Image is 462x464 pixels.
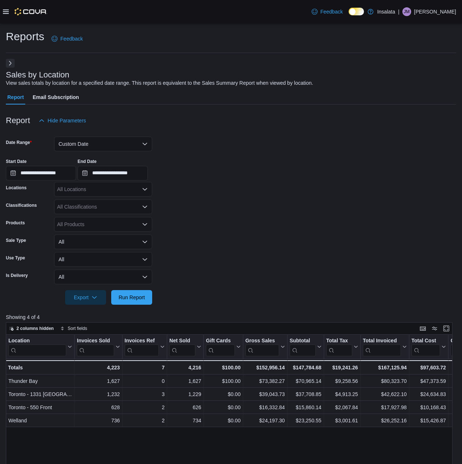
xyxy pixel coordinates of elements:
[142,221,148,227] button: Open list of options
[206,403,241,412] div: $0.00
[119,294,145,301] span: Run Report
[54,137,152,151] button: Custom Date
[363,337,401,356] div: Total Invoiced
[77,416,120,425] div: 736
[8,337,66,344] div: Location
[290,337,322,356] button: Subtotal
[290,416,322,425] div: $23,250.55
[206,390,241,399] div: $0.00
[326,363,358,372] div: $19,241.26
[326,337,358,356] button: Total Tax
[290,337,316,344] div: Subtotal
[125,337,165,356] button: Invoices Ref
[412,337,440,356] div: Total Cost
[206,337,241,356] button: Gift Cards
[6,324,57,333] button: 2 columns hidden
[363,377,407,385] div: $80,323.70
[290,337,316,356] div: Subtotal
[169,363,201,372] div: 4,216
[33,90,79,104] span: Email Subscription
[377,7,395,16] p: Insalata
[326,377,358,385] div: $9,258.56
[363,337,407,356] button: Total Invoiced
[6,220,25,226] label: Products
[77,337,114,344] div: Invoices Sold
[125,337,159,356] div: Invoices Ref
[412,377,446,385] div: $47,373.59
[326,416,358,425] div: $3,001.61
[60,35,83,42] span: Feedback
[206,363,241,372] div: $100.00
[54,252,152,267] button: All
[8,403,72,412] div: Toronto - 550 Front
[363,363,407,372] div: $167,125.94
[142,204,148,210] button: Open list of options
[290,363,322,372] div: $147,784.68
[349,15,349,16] span: Dark Mode
[363,337,401,344] div: Total Invoiced
[418,324,427,333] button: Keyboard shortcuts
[78,166,148,180] input: Press the down key to open a popover containing a calendar.
[6,273,28,278] label: Is Delivery
[169,416,201,425] div: 734
[54,235,152,249] button: All
[245,403,285,412] div: $16,332.84
[412,337,446,356] button: Total Cost
[412,337,440,344] div: Total Cost
[326,390,358,399] div: $4,913.25
[8,416,72,425] div: Welland
[77,403,120,412] div: 628
[125,337,159,344] div: Invoices Ref
[398,7,399,16] p: |
[169,390,201,399] div: 1,229
[245,337,279,356] div: Gross Sales
[169,377,201,385] div: 1,627
[6,71,70,79] h3: Sales by Location
[430,324,439,333] button: Display options
[6,140,32,145] label: Date Range
[402,7,411,16] div: James Moffitt
[326,337,352,356] div: Total Tax
[245,377,285,385] div: $73,382.27
[7,90,24,104] span: Report
[245,337,279,344] div: Gross Sales
[36,113,89,128] button: Hide Parameters
[49,31,86,46] a: Feedback
[320,8,343,15] span: Feedback
[54,270,152,284] button: All
[245,363,285,372] div: $152,956.14
[290,377,322,385] div: $70,965.14
[245,416,285,425] div: $24,197.30
[245,390,285,399] div: $39,043.73
[363,416,407,425] div: $26,252.16
[290,403,322,412] div: $15,860.14
[8,377,72,385] div: Thunder Bay
[77,390,120,399] div: 1,232
[169,337,195,344] div: Net Sold
[57,324,90,333] button: Sort fields
[8,337,66,356] div: Location
[169,403,201,412] div: 626
[68,326,87,331] span: Sort fields
[326,337,352,344] div: Total Tax
[8,363,72,372] div: Totals
[245,337,285,356] button: Gross Sales
[290,390,322,399] div: $37,708.85
[77,337,114,356] div: Invoices Sold
[326,403,358,412] div: $2,067.84
[15,8,47,15] img: Cova
[111,290,152,305] button: Run Report
[16,326,54,331] span: 2 columns hidden
[442,324,451,333] button: Enter fullscreen
[48,117,86,124] span: Hide Parameters
[412,363,446,372] div: $97,603.72
[125,363,165,372] div: 7
[6,255,25,261] label: Use Type
[77,337,120,356] button: Invoices Sold
[70,290,102,305] span: Export
[412,416,446,425] div: $15,426.87
[125,403,165,412] div: 2
[414,7,456,16] p: [PERSON_NAME]
[6,79,313,87] div: View sales totals by location for a specified date range. This report is equivalent to the Sales ...
[169,337,201,356] button: Net Sold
